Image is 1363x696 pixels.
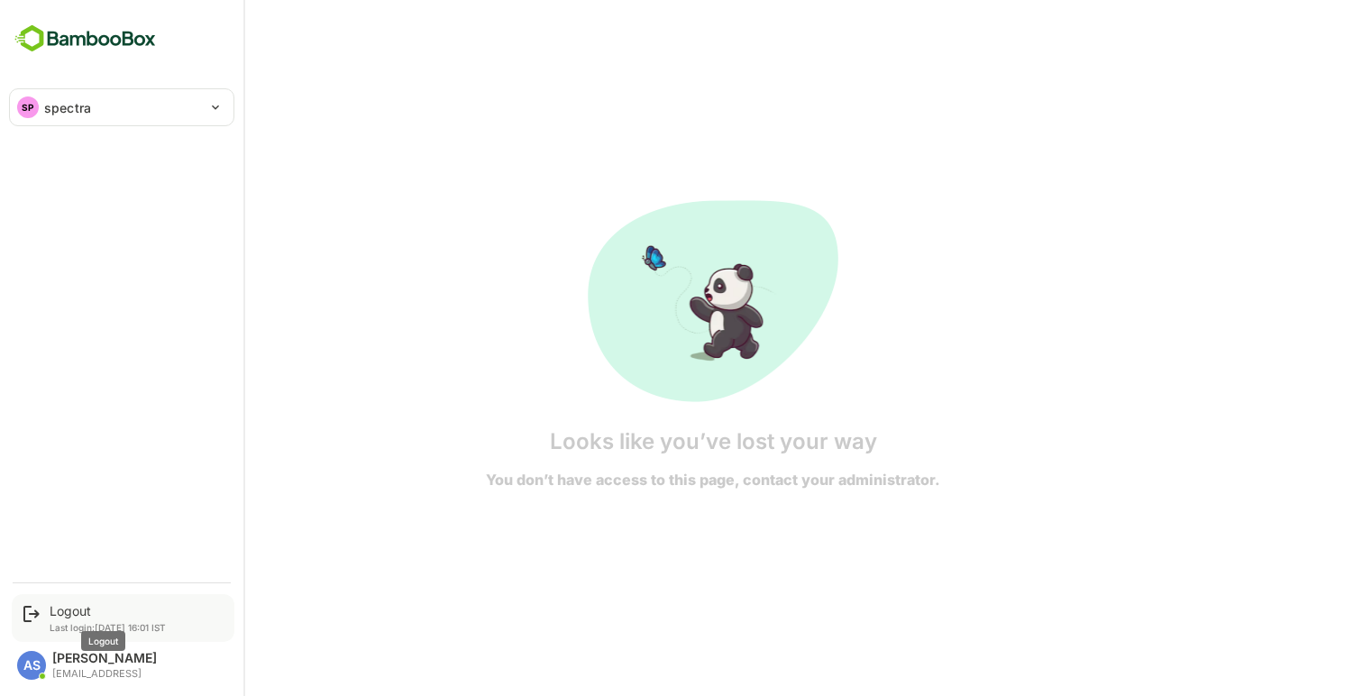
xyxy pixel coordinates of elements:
[44,98,91,117] p: spectra
[52,651,157,666] div: [PERSON_NAME]
[50,603,166,618] div: Logout
[9,22,161,56] img: BambooboxFullLogoMark.5f36c76dfaba33ec1ec1367b70bb1252.svg
[50,622,166,633] p: Last login: [DATE] 16:01 IST
[17,651,46,680] div: AS
[550,427,877,456] h5: Looks like you’ve lost your way
[52,668,157,680] div: [EMAIL_ADDRESS]
[17,96,39,118] div: SP
[486,463,940,496] h6: You don’t have access to this page, contact your administrator.
[10,89,233,125] div: SPspectra
[588,200,839,401] img: No-Access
